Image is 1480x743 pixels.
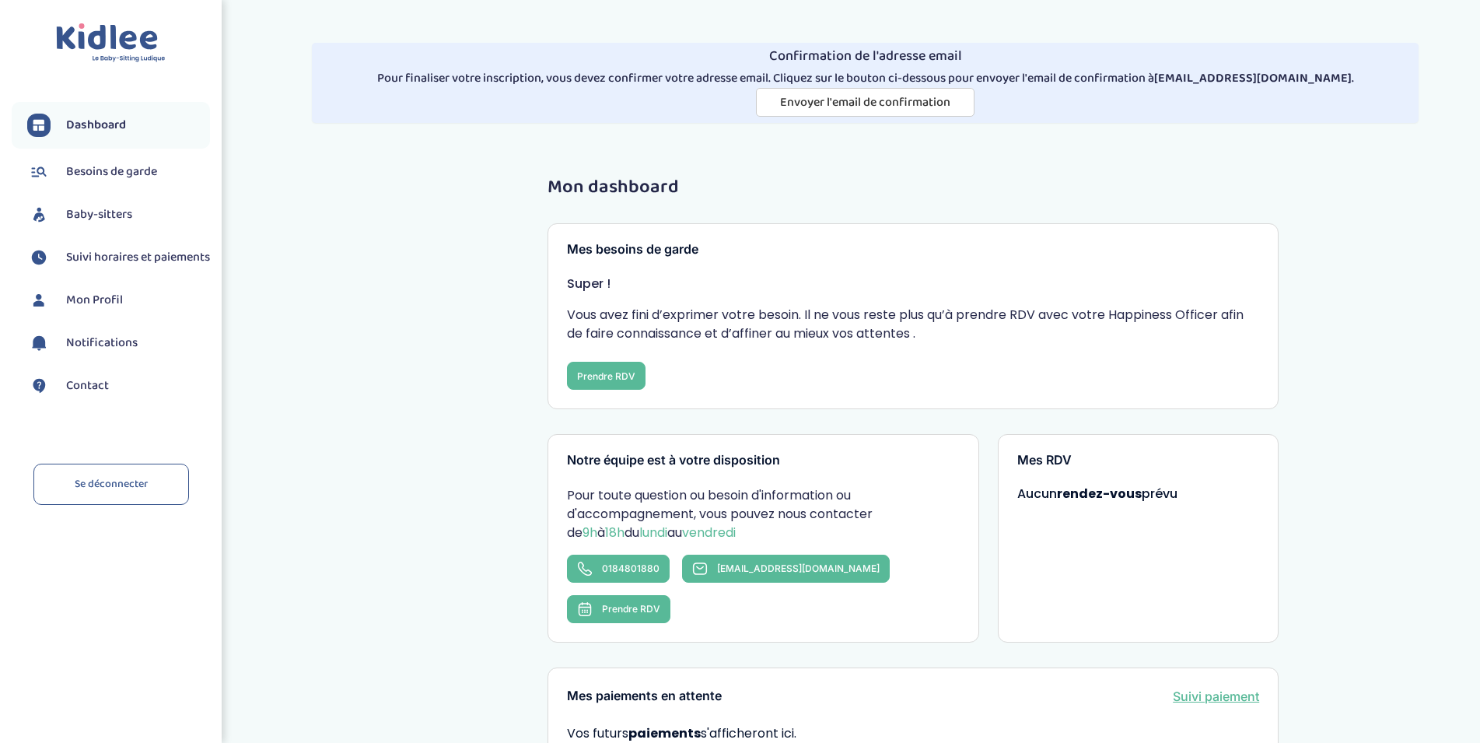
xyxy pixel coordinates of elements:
p: Super ! [567,275,1259,293]
a: Contact [27,374,210,398]
a: Se déconnecter [33,464,189,505]
strong: paiements [628,724,701,742]
p: Vous avez fini d’exprimer votre besoin. Il ne vous reste plus qu’à prendre RDV avec votre Happine... [567,306,1259,343]
h3: Mes besoins de garde [567,243,1259,257]
span: Besoins de garde [66,163,157,181]
p: Pour finaliser votre inscription, vous devez confirmer votre adresse email. Cliquez sur le bouton... [318,69,1412,88]
span: 9h [583,524,597,541]
h3: Mes RDV [1017,454,1260,468]
img: contact.svg [27,374,51,398]
p: Pour toute question ou besoin d'information ou d'accompagnement, vous pouvez nous contacter de à ... [567,486,959,542]
span: vendredi [682,524,736,541]
span: Dashboard [66,116,126,135]
a: Notifications [27,331,210,355]
span: Envoyer l'email de confirmation [780,93,950,112]
img: babysitters.svg [27,203,51,226]
button: Prendre RDV [567,595,670,623]
strong: rendez-vous [1057,485,1142,503]
img: profil.svg [27,289,51,312]
img: besoin.svg [27,160,51,184]
a: Besoins de garde [27,160,210,184]
a: 0184801880 [567,555,670,583]
span: Vos futurs s'afficheront ici. [567,724,796,742]
span: lundi [639,524,667,541]
button: Prendre RDV [567,362,646,390]
h4: Confirmation de l'adresse email [318,49,1412,65]
span: Mon Profil [66,291,123,310]
span: 18h [605,524,625,541]
img: notification.svg [27,331,51,355]
span: Baby-sitters [66,205,132,224]
img: suivihoraire.svg [27,246,51,269]
h3: Mes paiements en attente [567,689,722,703]
a: Suivi paiement [1173,687,1259,706]
span: Contact [66,377,109,395]
span: [EMAIL_ADDRESS][DOMAIN_NAME] [717,563,880,574]
strong: [EMAIL_ADDRESS][DOMAIN_NAME] [1154,68,1352,88]
a: Baby-sitters [27,203,210,226]
img: logo.svg [56,23,166,63]
span: 0184801880 [602,563,660,574]
span: Notifications [66,334,138,352]
a: Dashboard [27,114,210,137]
button: Envoyer l'email de confirmation [756,88,974,117]
span: Aucun prévu [1017,485,1177,503]
span: Suivi horaires et paiements [66,248,210,267]
h1: Mon dashboard [548,177,1279,198]
a: [EMAIL_ADDRESS][DOMAIN_NAME] [682,555,890,583]
a: Mon Profil [27,289,210,312]
span: Prendre RDV [602,603,660,615]
h3: Notre équipe est à votre disposition [567,454,959,468]
a: Suivi horaires et paiements [27,246,210,269]
img: dashboard.svg [27,114,51,137]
